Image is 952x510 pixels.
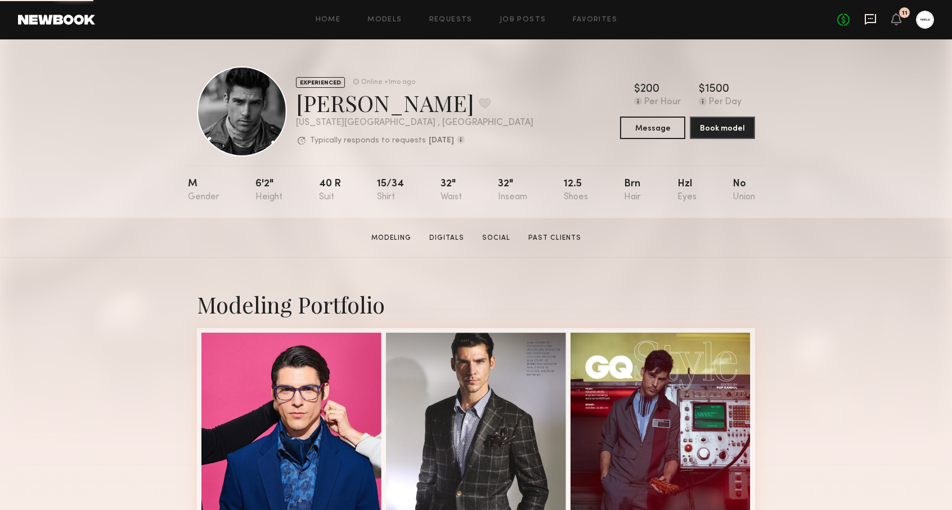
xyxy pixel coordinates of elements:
[316,16,341,24] a: Home
[429,16,473,24] a: Requests
[573,16,617,24] a: Favorites
[367,16,402,24] a: Models
[524,233,586,243] a: Past Clients
[425,233,469,243] a: Digitals
[478,233,515,243] a: Social
[367,233,416,243] a: Modeling
[902,10,908,16] div: 11
[500,16,546,24] a: Job Posts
